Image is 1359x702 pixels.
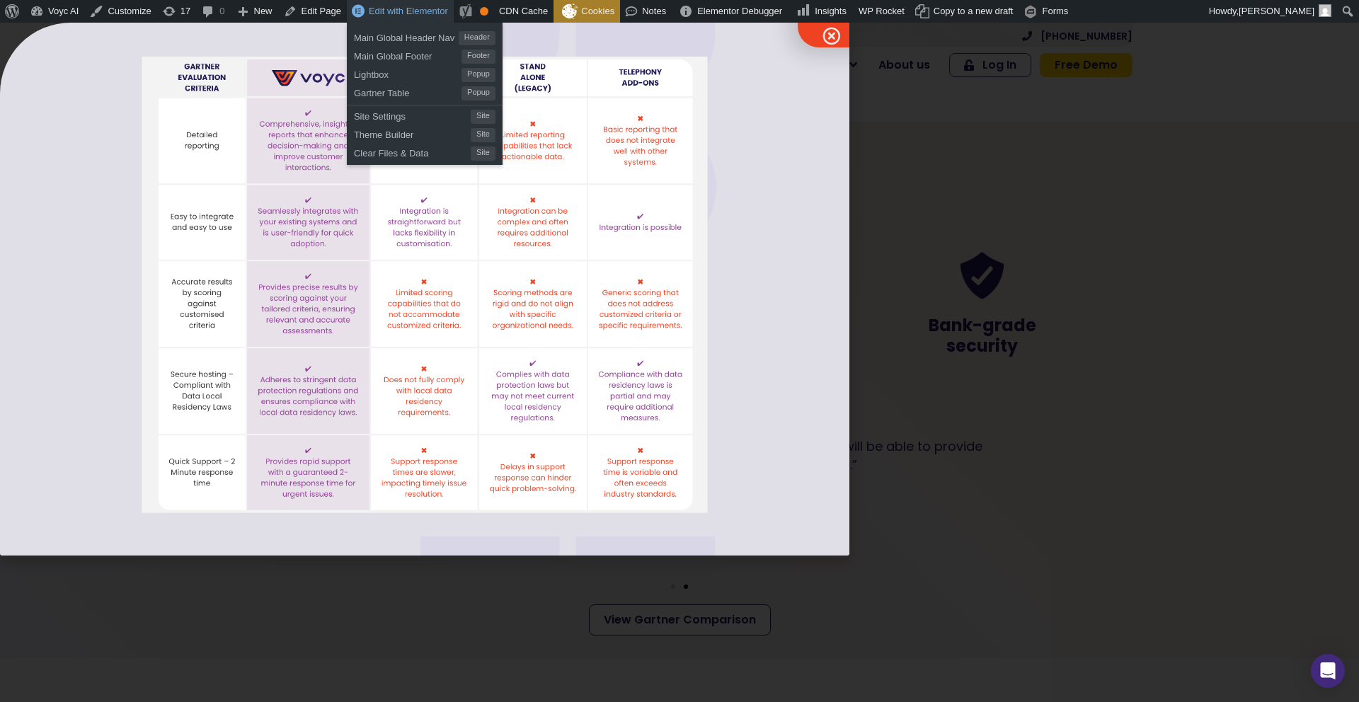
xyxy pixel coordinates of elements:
[347,45,503,64] a: Main Global FooterFooter
[347,27,503,45] a: Main Global Header NavHeader
[354,142,471,161] span: Clear Files & Data
[471,128,495,142] span: Site
[459,31,495,45] span: Header
[354,64,461,82] span: Lightbox
[471,110,495,124] span: Site
[354,27,459,45] span: Main Global Header Nav
[1239,6,1314,16] span: [PERSON_NAME]
[354,82,461,100] span: Gartner Table
[347,64,503,82] a: LightboxPopup
[347,142,503,161] a: Clear Files & DataSite
[461,68,495,82] span: Popup
[354,105,471,124] span: Site Settings
[815,6,847,16] span: Insights
[354,45,461,64] span: Main Global Footer
[369,6,448,16] span: Edit with Elementor
[461,86,495,100] span: Popup
[347,105,503,124] a: Site SettingsSite
[471,146,495,161] span: Site
[347,124,503,142] a: Theme BuilderSite
[354,124,471,142] span: Theme Builder
[1311,654,1345,688] div: Open Intercom Messenger
[461,50,495,64] span: Footer
[480,7,488,16] div: OK
[347,82,503,100] a: Gartner TablePopup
